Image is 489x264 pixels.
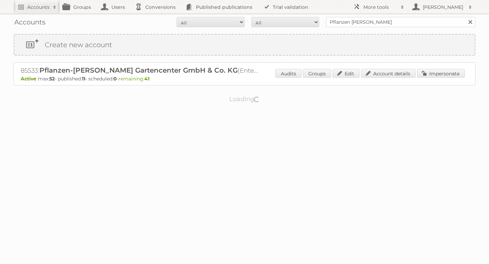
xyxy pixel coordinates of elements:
[303,69,331,78] a: Groups
[27,4,50,11] h2: Accounts
[21,66,258,75] h2: 85533: (Enterprise 52)
[361,69,416,78] a: Account details
[113,76,117,82] strong: 0
[332,69,360,78] a: Edit
[82,76,85,82] strong: 11
[421,4,465,11] h2: [PERSON_NAME]
[21,76,468,82] p: max: - published: - scheduled: -
[363,4,397,11] h2: More tools
[275,69,302,78] a: Audits
[208,92,282,106] p: Loading
[49,76,55,82] strong: 52
[14,35,475,55] a: Create new account
[21,76,38,82] span: Active
[144,76,149,82] strong: 41
[119,76,149,82] span: remaining:
[39,66,238,74] span: Pflanzen-[PERSON_NAME] Gartencenter GmbH & Co. KG
[417,69,465,78] a: Impersonate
